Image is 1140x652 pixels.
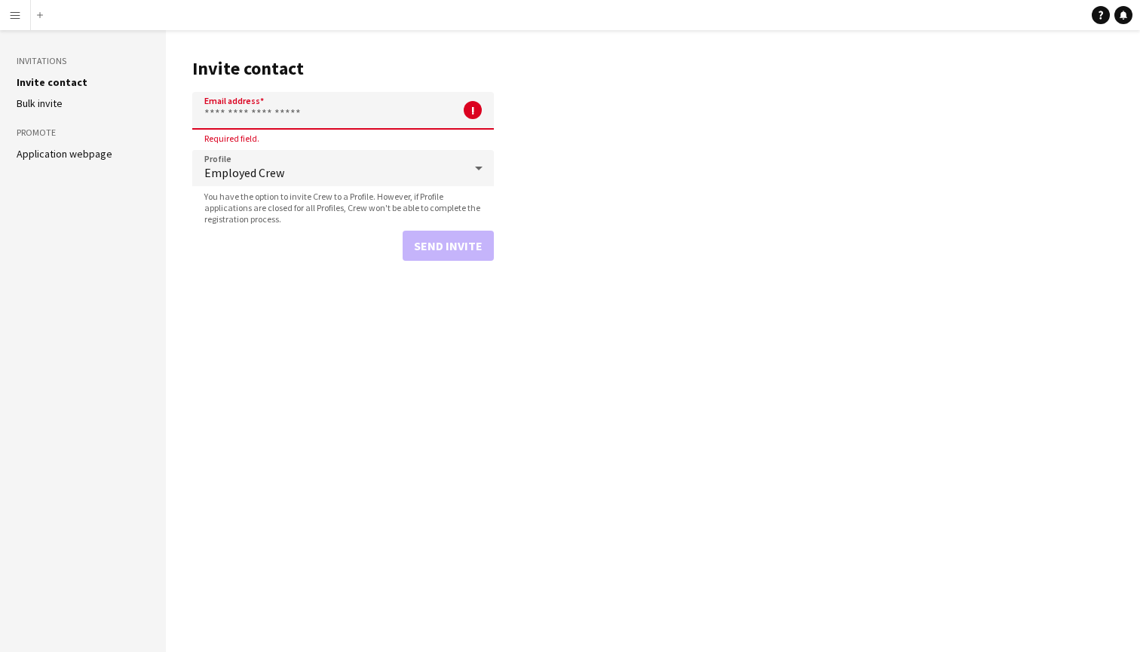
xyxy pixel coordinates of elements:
span: Employed Crew [204,165,464,180]
h3: Invitations [17,54,149,68]
a: Invite contact [17,75,87,89]
a: Bulk invite [17,96,63,110]
h1: Invite contact [192,57,494,80]
a: Application webpage [17,147,112,161]
span: Required field. [192,133,271,144]
h3: Promote [17,126,149,139]
span: You have the option to invite Crew to a Profile. However, if Profile applications are closed for ... [192,191,494,225]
